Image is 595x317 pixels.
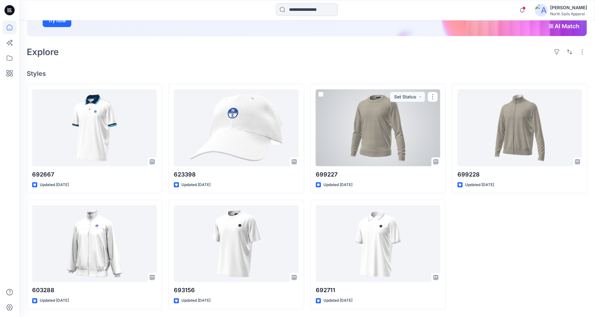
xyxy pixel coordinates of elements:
a: 699228 [457,89,582,166]
p: 603288 [32,286,157,295]
img: avatar [535,4,548,17]
div: [PERSON_NAME] [550,4,587,11]
h4: Styles [27,70,587,77]
a: 692711 [316,205,440,282]
p: 693156 [174,286,298,295]
p: Updated [DATE] [465,182,494,188]
a: 603288 [32,205,157,282]
p: 623398 [174,170,298,179]
p: 699227 [316,170,440,179]
a: 693156 [174,205,298,282]
p: Updated [DATE] [323,297,352,304]
a: 623398 [174,89,298,166]
p: Updated [DATE] [181,297,210,304]
div: North Sails Apparel [550,11,587,16]
a: 692667 [32,89,157,166]
a: 699227 [316,89,440,166]
p: 692711 [316,286,440,295]
p: 692667 [32,170,157,179]
h2: Explore [27,47,59,57]
p: Updated [DATE] [181,182,210,188]
p: Updated [DATE] [323,182,352,188]
button: Try now [43,14,71,27]
p: Updated [DATE] [40,297,69,304]
p: 699228 [457,170,582,179]
p: Updated [DATE] [40,182,69,188]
